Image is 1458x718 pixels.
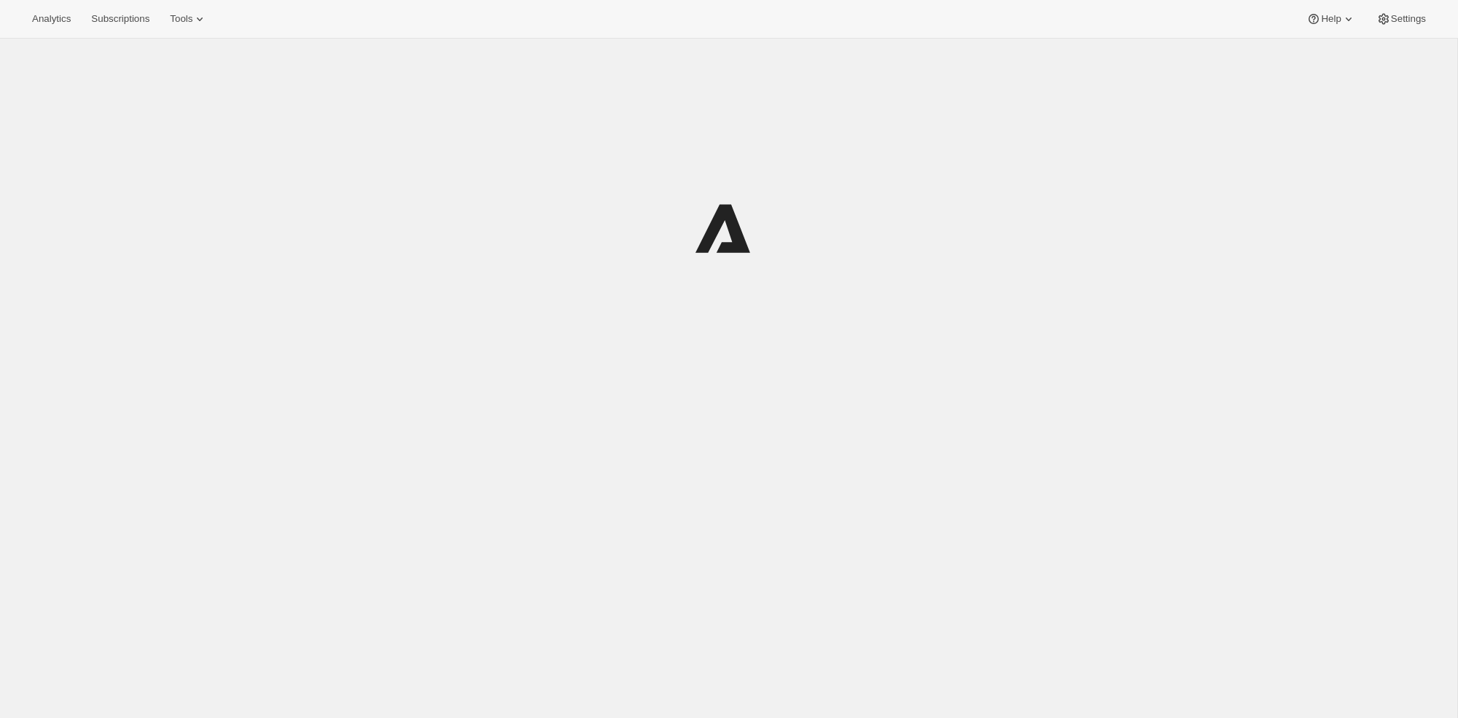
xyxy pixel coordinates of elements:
button: Tools [161,9,216,29]
button: Subscriptions [82,9,158,29]
span: Help [1321,13,1341,25]
button: Help [1298,9,1364,29]
span: Analytics [32,13,71,25]
button: Analytics [23,9,79,29]
span: Subscriptions [91,13,149,25]
span: Tools [170,13,192,25]
button: Settings [1368,9,1435,29]
span: Settings [1391,13,1426,25]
